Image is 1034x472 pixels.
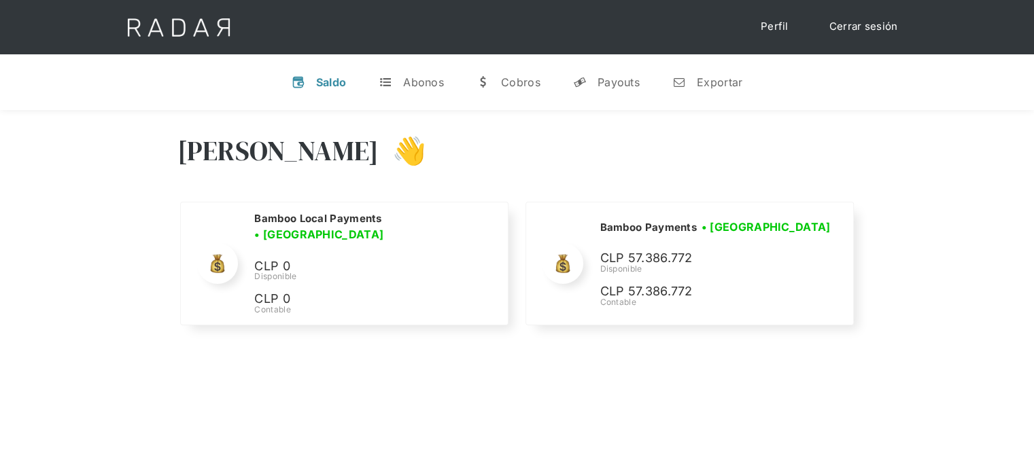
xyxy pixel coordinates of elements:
a: Perfil [747,14,802,40]
div: y [573,75,587,89]
div: Saldo [316,75,347,89]
div: Cobros [501,75,540,89]
a: Cerrar sesión [816,14,912,40]
h2: Bamboo Payments [600,221,697,234]
h3: • [GEOGRAPHIC_DATA] [254,226,383,242]
div: Exportar [697,75,742,89]
h3: 👋 [379,134,426,168]
p: CLP 0 [254,289,458,309]
div: n [672,75,686,89]
div: t [379,75,392,89]
div: v [292,75,305,89]
div: Abonos [403,75,444,89]
h3: [PERSON_NAME] [177,134,379,168]
div: Disponible [254,270,491,283]
p: CLP 57.386.772 [600,282,804,302]
div: Payouts [598,75,640,89]
p: CLP 0 [254,257,458,276]
div: w [477,75,490,89]
h3: • [GEOGRAPHIC_DATA] [702,219,831,235]
div: Contable [600,296,835,308]
div: Disponible [600,263,835,275]
h2: Bamboo Local Payments [254,212,381,225]
div: Contable [254,304,491,316]
p: CLP 57.386.772 [600,249,804,268]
